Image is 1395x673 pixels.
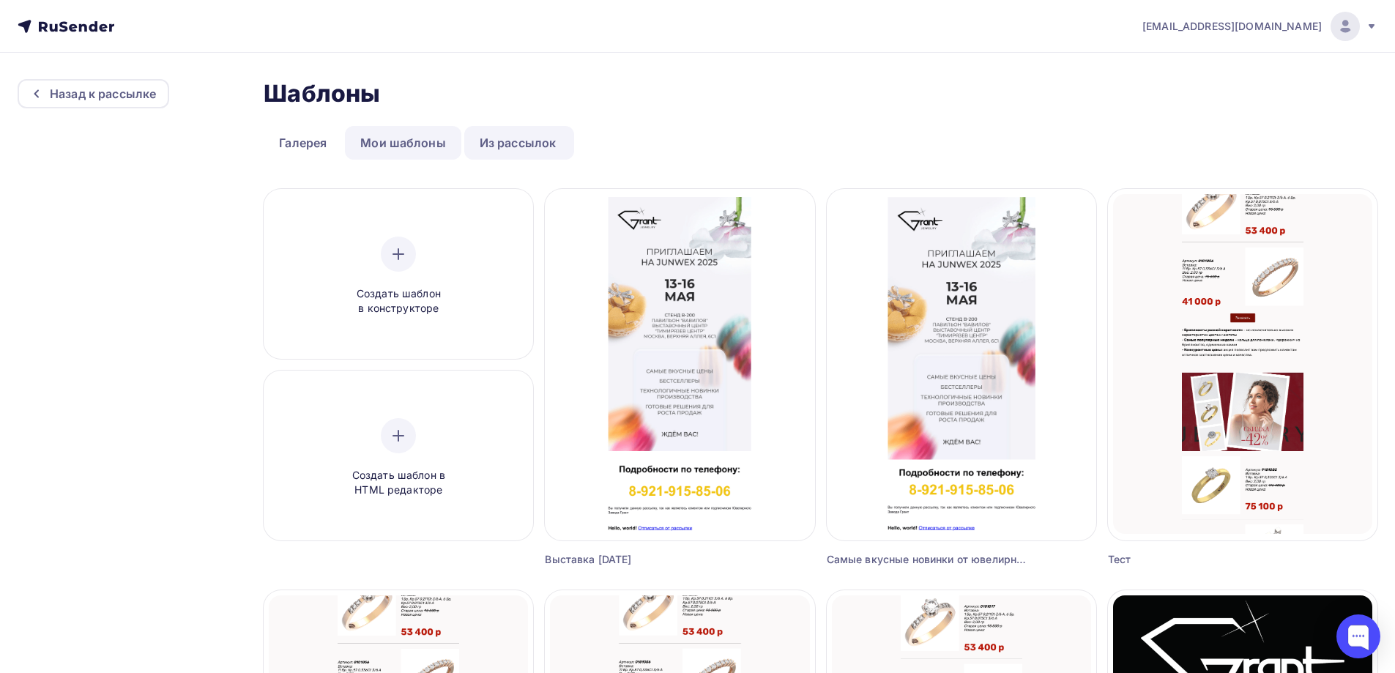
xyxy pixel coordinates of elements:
[50,85,156,103] div: Назад к рассылке
[329,286,468,316] span: Создать шаблон в конструкторе
[464,126,572,160] a: Из рассылок
[264,126,342,160] a: Галерея
[1142,12,1377,41] a: [EMAIL_ADDRESS][DOMAIN_NAME]
[1108,552,1310,567] div: Тест
[264,79,380,108] h2: Шаблоны
[1142,19,1322,34] span: [EMAIL_ADDRESS][DOMAIN_NAME]
[345,126,461,160] a: Мои шаблоны
[329,468,468,498] span: Создать шаблон в HTML редакторе
[545,552,747,567] div: Выставка [DATE]
[827,552,1029,567] div: Самые вкусные новинки от ювелирного завода Грант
